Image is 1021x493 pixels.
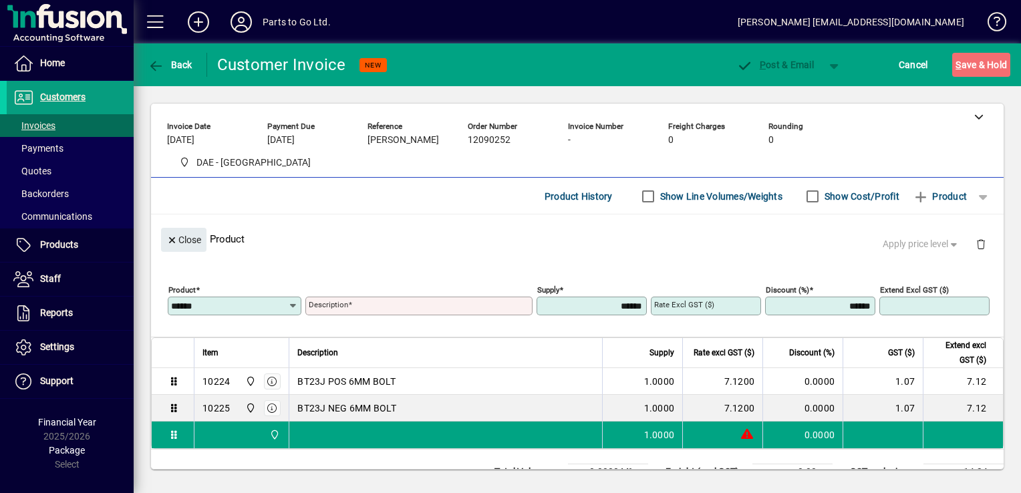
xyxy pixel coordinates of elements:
span: 1.0000 [644,401,675,415]
a: Quotes [7,160,134,182]
mat-label: Supply [537,285,559,295]
app-page-header-button: Back [134,53,207,77]
div: 10224 [202,375,230,388]
td: 1.07 [843,395,923,422]
span: DAE - Great Barrier Island [242,374,257,389]
span: DAE - [GEOGRAPHIC_DATA] [196,156,311,170]
span: Item [202,345,218,360]
button: Cancel [895,53,931,77]
button: Delete [965,228,997,260]
mat-label: Description [309,300,348,309]
a: Backorders [7,182,134,205]
button: Save & Hold [952,53,1010,77]
span: Supply [649,345,674,360]
div: Parts to Go Ltd. [263,11,331,33]
a: Knowledge Base [978,3,1004,46]
span: ave & Hold [956,54,1007,75]
span: - [568,135,571,146]
a: Staff [7,263,134,296]
a: Reports [7,297,134,330]
span: Discount (%) [789,345,835,360]
td: 7.12 [923,368,1003,395]
td: GST exclusive [843,464,923,480]
span: GST ($) [888,345,915,360]
span: Cancel [899,54,928,75]
span: P [760,59,766,70]
span: 1.0000 [644,428,675,442]
span: ost & Email [736,59,814,70]
span: Communications [13,211,92,222]
td: Freight (excl GST) [659,464,752,480]
mat-label: Rate excl GST ($) [654,300,714,309]
td: 0.0000 [762,422,843,448]
td: 0.0000 [762,395,843,422]
a: Settings [7,331,134,364]
span: 12090252 [468,135,510,146]
span: DAE - Great Barrier Island [266,428,281,442]
div: 7.1200 [691,375,754,388]
span: Financial Year [38,417,96,428]
div: 10225 [202,401,230,415]
span: Customers [40,92,86,102]
span: Close [166,229,201,251]
span: NEW [365,61,382,69]
span: Payments [13,143,63,154]
td: 14.24 [923,464,1004,480]
span: S [956,59,961,70]
a: Communications [7,205,134,228]
span: 0 [668,135,674,146]
mat-label: Product [168,285,196,295]
span: Support [40,375,74,386]
div: Customer Invoice [217,54,346,75]
button: Product History [539,184,618,208]
td: 0.00 [752,464,833,480]
span: Product History [545,186,613,207]
a: Payments [7,137,134,160]
app-page-header-button: Close [158,233,210,245]
span: Back [148,59,192,70]
label: Show Cost/Profit [822,190,899,203]
span: 0 [768,135,774,146]
td: 0.0000 M³ [568,464,648,480]
span: Quotes [13,166,51,176]
span: [DATE] [267,135,295,146]
div: [PERSON_NAME] [EMAIL_ADDRESS][DOMAIN_NAME] [738,11,964,33]
span: DAE - Great Barrier Island [174,154,316,171]
button: Close [161,228,206,252]
a: Support [7,365,134,398]
span: BT23J POS 6MM BOLT [297,375,396,388]
span: Settings [40,341,74,352]
a: Home [7,47,134,80]
td: 1.07 [843,368,923,395]
button: Back [144,53,196,77]
button: Apply price level [877,232,966,257]
div: Product [151,214,1004,263]
td: 0.0000 [762,368,843,395]
span: Extend excl GST ($) [931,338,986,367]
span: BT23J NEG 6MM BOLT [297,401,396,415]
span: Products [40,239,78,250]
label: Show Line Volumes/Weights [658,190,782,203]
a: Invoices [7,114,134,137]
span: Description [297,345,338,360]
span: 1.0000 [644,375,675,388]
span: Staff [40,273,61,284]
td: 7.12 [923,395,1003,422]
span: Package [49,445,85,456]
a: Products [7,228,134,262]
span: Backorders [13,188,69,199]
mat-label: Discount (%) [766,285,809,295]
span: Home [40,57,65,68]
span: Rate excl GST ($) [694,345,754,360]
mat-label: Extend excl GST ($) [880,285,949,295]
app-page-header-button: Delete [965,238,997,250]
td: Total Volume [488,464,568,480]
span: Invoices [13,120,55,131]
span: [DATE] [167,135,194,146]
button: Post & Email [730,53,821,77]
span: [PERSON_NAME] [368,135,439,146]
span: Apply price level [883,237,960,251]
button: Add [177,10,220,34]
span: DAE - Great Barrier Island [242,401,257,416]
button: Profile [220,10,263,34]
